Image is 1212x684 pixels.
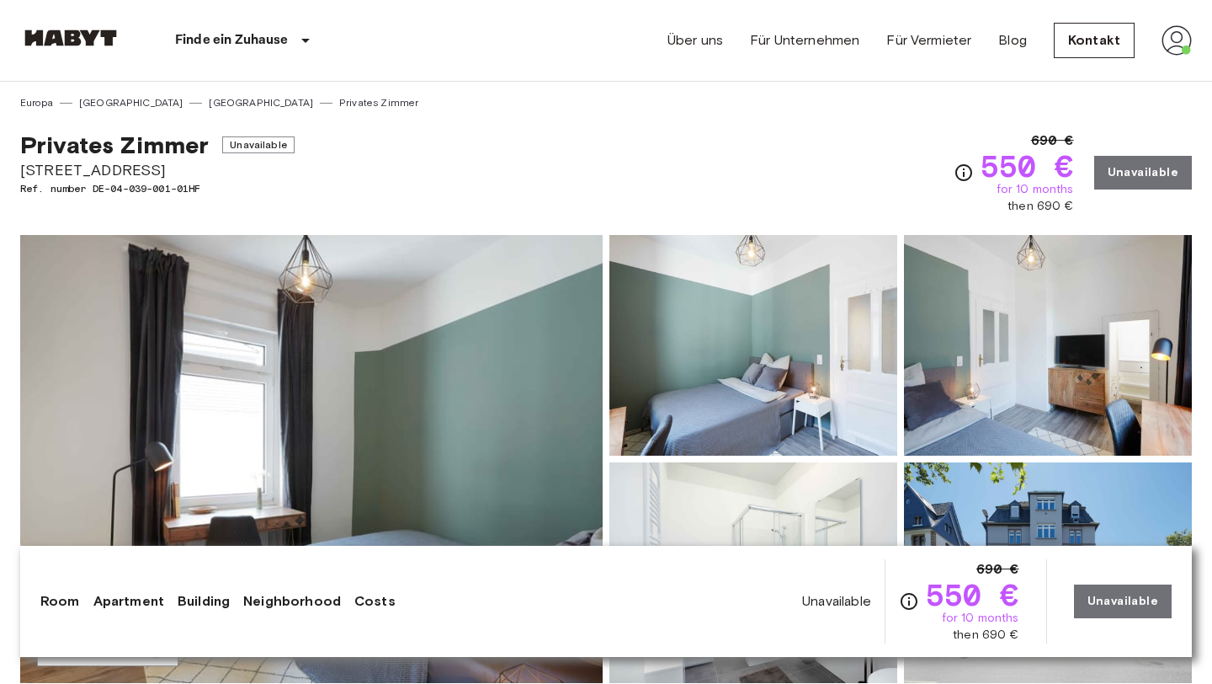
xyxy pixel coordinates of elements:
span: for 10 months [942,610,1019,627]
a: Über uns [667,30,723,51]
span: Privates Zimmer [20,131,209,159]
a: [GEOGRAPHIC_DATA] [79,95,183,110]
span: 550 € [926,580,1019,610]
a: Apartment [93,591,164,612]
svg: Check cost overview for full price breakdown. Please note that discounts apply to new joiners onl... [899,591,919,612]
img: avatar [1161,25,1192,56]
span: for 10 months [997,181,1074,198]
span: 550 € [981,151,1074,181]
span: then 690 € [1007,198,1074,215]
svg: Check cost overview for full price breakdown. Please note that discounts apply to new joiners onl... [954,163,974,183]
a: [GEOGRAPHIC_DATA] [209,95,313,110]
span: Ref. number DE-04-039-001-01HF [20,181,295,196]
span: 690 € [1031,131,1074,151]
img: Habyt [20,29,121,46]
img: Picture of unit DE-04-039-001-01HF [904,462,1192,683]
span: Unavailable [802,592,871,611]
a: Neighborhood [243,591,341,612]
img: Marketing picture of unit DE-04-039-001-01HF [20,235,603,683]
a: Europa [20,95,53,110]
p: Finde ein Zuhause [175,30,289,51]
a: Building [178,591,230,612]
a: Blog [998,30,1027,51]
a: Costs [354,591,396,612]
a: Room [40,591,80,612]
img: Picture of unit DE-04-039-001-01HF [609,462,897,683]
img: Picture of unit DE-04-039-001-01HF [904,235,1192,456]
span: then 690 € [953,627,1019,644]
span: [STREET_ADDRESS] [20,159,295,181]
img: Picture of unit DE-04-039-001-01HF [609,235,897,456]
a: Kontakt [1054,23,1135,58]
a: Für Unternehmen [750,30,859,51]
a: Privates Zimmer [339,95,418,110]
a: Für Vermieter [886,30,971,51]
span: 690 € [976,559,1019,580]
span: Unavailable [222,136,295,153]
